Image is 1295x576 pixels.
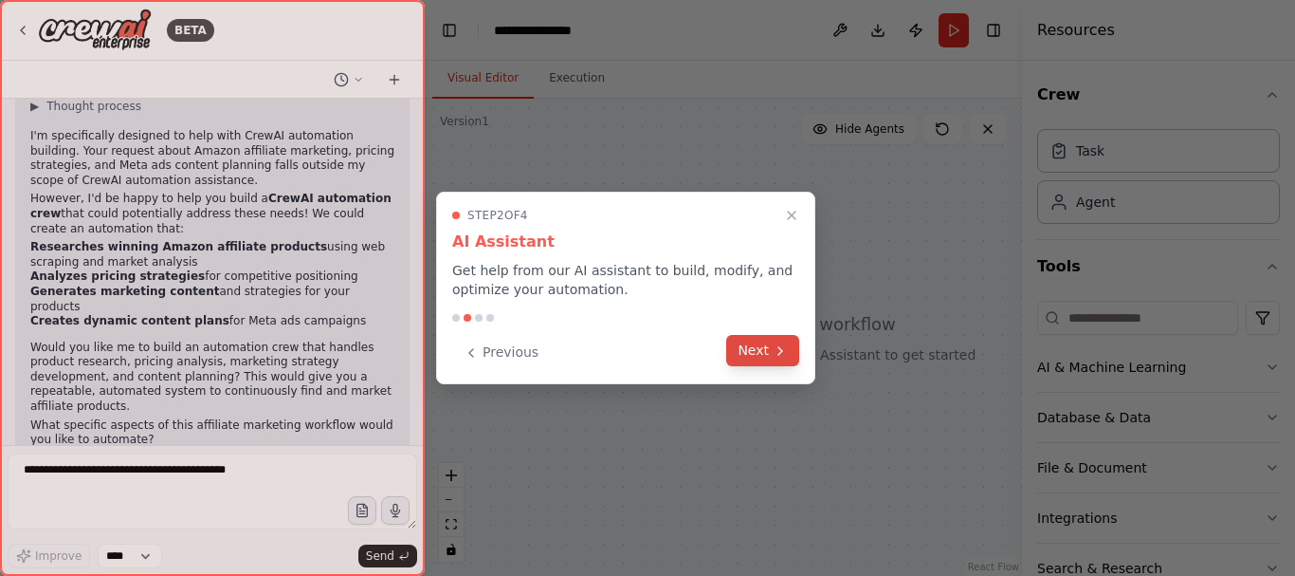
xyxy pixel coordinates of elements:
button: Hide left sidebar [436,17,463,44]
button: Next [726,335,799,366]
h3: AI Assistant [452,231,799,253]
button: Close walkthrough [780,204,803,227]
p: Get help from our AI assistant to build, modify, and optimize your automation. [452,261,799,299]
button: Previous [452,337,550,368]
span: Step 2 of 4 [467,208,528,223]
